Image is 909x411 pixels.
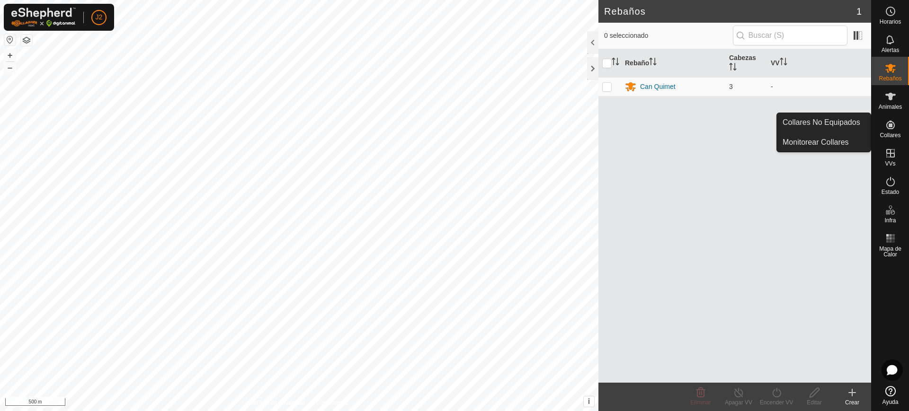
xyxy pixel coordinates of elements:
[640,82,676,92] div: Can Quimet
[733,26,847,45] input: Buscar (S)
[316,399,348,407] a: Contáctenos
[757,398,795,407] div: Encender VV
[882,47,899,53] span: Alertas
[612,59,619,67] p-sorticon: Activar para ordenar
[874,246,907,257] span: Mapa de Calor
[767,77,871,96] td: -
[767,49,871,78] th: VV
[604,31,733,41] span: 0 seleccionado
[725,49,767,78] th: Cabezas
[4,50,16,61] button: +
[856,4,862,18] span: 1
[720,398,757,407] div: Apagar VV
[96,12,103,22] span: J2
[4,62,16,73] button: –
[795,398,833,407] div: Editar
[250,399,305,407] a: Política de Privacidad
[783,137,849,148] span: Monitorear Collares
[621,49,725,78] th: Rebaño
[884,218,896,223] span: Infra
[882,189,899,195] span: Estado
[777,133,871,152] a: Monitorear Collares
[879,76,901,81] span: Rebaños
[777,113,871,132] a: Collares No Equipados
[4,34,16,45] button: Restablecer Mapa
[783,117,860,128] span: Collares No Equipados
[780,59,787,67] p-sorticon: Activar para ordenar
[584,396,594,407] button: i
[882,399,899,405] span: Ayuda
[885,161,895,166] span: VVs
[690,399,711,406] span: Eliminar
[880,19,901,25] span: Horarios
[11,8,76,27] img: Logo Gallagher
[729,83,733,90] span: 3
[649,59,657,67] p-sorticon: Activar para ordenar
[879,104,902,110] span: Animales
[588,397,590,405] span: i
[729,64,737,72] p-sorticon: Activar para ordenar
[880,132,900,138] span: Collares
[604,6,856,17] h2: Rebaños
[833,398,871,407] div: Crear
[21,35,32,46] button: Capas del Mapa
[872,382,909,409] a: Ayuda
